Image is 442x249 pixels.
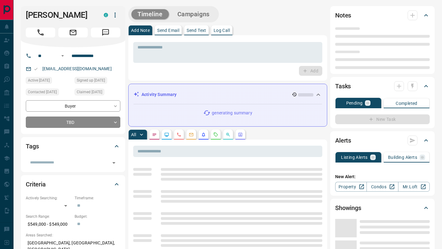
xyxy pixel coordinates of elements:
div: Tasks [335,79,430,94]
svg: Emails [189,132,194,137]
h2: Tags [26,141,39,151]
p: Budget: [75,214,120,219]
button: Open [110,159,118,167]
svg: Opportunities [226,132,231,137]
h2: Notes [335,10,351,20]
svg: Email Valid [34,67,38,71]
span: Active [DATE] [28,77,50,83]
p: $549,000 - $549,000 [26,219,72,229]
p: Pending [346,101,363,105]
p: generating summary [212,110,252,116]
svg: Listing Alerts [201,132,206,137]
button: Timeline [131,9,169,19]
svg: Calls [176,132,181,137]
div: Tags [26,139,120,154]
p: Actively Searching: [26,195,72,201]
span: Contacted [DATE] [28,89,57,95]
svg: Lead Browsing Activity [164,132,169,137]
div: Sat Jun 14 2025 [26,89,72,97]
span: Message [91,28,120,37]
p: Areas Searched: [26,232,120,238]
p: Timeframe: [75,195,120,201]
a: Mr.Loft [398,182,430,192]
p: Activity Summary [142,91,176,98]
p: Search Range: [26,214,72,219]
a: [EMAIL_ADDRESS][DOMAIN_NAME] [42,66,112,71]
p: Log Call [214,28,230,33]
a: Property [335,182,367,192]
div: Criteria [26,177,120,192]
span: Email [58,28,88,37]
div: Notes [335,8,430,23]
svg: Agent Actions [238,132,243,137]
div: Sun Aug 31 2025 [26,77,72,86]
h2: Tasks [335,81,351,91]
p: New Alert: [335,174,430,180]
p: Listing Alerts [341,155,368,159]
a: Condos [366,182,398,192]
div: Showings [335,201,430,215]
div: Sat Jun 14 2025 [75,89,120,97]
p: All [131,132,136,137]
p: Building Alerts [388,155,417,159]
div: TBD [26,117,120,128]
h2: Criteria [26,179,46,189]
svg: Notes [152,132,157,137]
div: Sat Jun 14 2025 [75,77,120,86]
button: Open [59,52,66,59]
span: Claimed [DATE] [77,89,102,95]
p: Completed [396,101,417,105]
h2: Showings [335,203,361,213]
div: Activity Summary [134,89,322,100]
p: Send Email [157,28,179,33]
svg: Requests [213,132,218,137]
h2: Alerts [335,136,351,145]
div: Alerts [335,133,430,148]
span: Signed up [DATE] [77,77,105,83]
div: Buyer [26,100,120,112]
p: Add Note [131,28,150,33]
span: Call [26,28,55,37]
h1: [PERSON_NAME] [26,10,95,20]
button: Campaigns [171,9,216,19]
div: condos.ca [104,13,108,17]
p: Send Text [187,28,206,33]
